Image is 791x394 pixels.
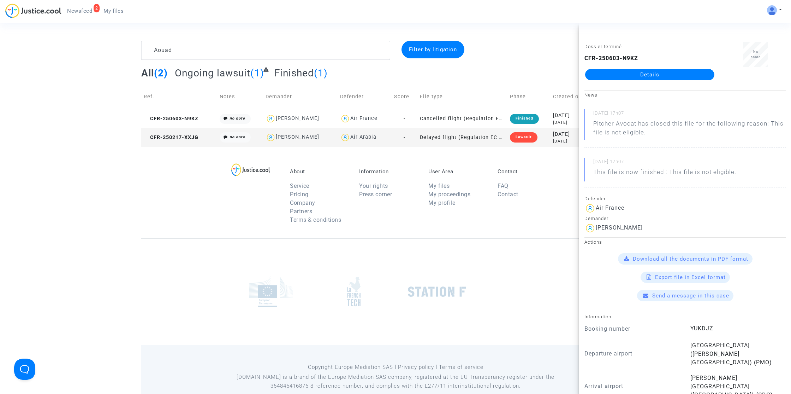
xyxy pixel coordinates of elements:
[596,224,643,231] div: [PERSON_NAME]
[428,191,470,198] a: My proceedings
[584,314,611,319] small: Information
[266,114,276,124] img: icon-user.svg
[290,182,309,189] a: Service
[428,168,487,175] p: User Area
[340,132,350,143] img: icon-user.svg
[633,256,748,262] span: Download all the documents in PDF format
[359,168,418,175] p: Information
[94,4,100,12] div: 2
[290,191,309,198] a: Pricing
[276,134,319,140] div: [PERSON_NAME]
[144,134,198,140] span: CFR-250217-XXJG
[584,239,602,245] small: Actions
[498,191,518,198] a: Contact
[67,8,92,14] span: Newsfeed
[417,84,507,109] td: File type
[767,5,777,15] img: ALV-UjV5hOg1DK_6VpdGyI3GiCsbYcKFqGYcyigr7taMTixGzq57m2O-mEoJuuWBlO_HCk8JQ1zztKhP13phCubDFpGEbboIp...
[553,131,591,138] div: [DATE]
[498,168,556,175] p: Contact
[347,277,361,307] img: french_tech.png
[141,67,154,79] span: All
[274,67,314,79] span: Finished
[61,6,98,16] a: 2Newsfeed
[585,69,714,80] a: Details
[98,6,129,16] a: My files
[655,274,726,280] span: Export file in Excel format
[249,276,293,307] img: europe_commision.png
[593,168,736,180] p: This file is now finished : This file is not eligible.
[359,182,388,189] a: Your rights
[498,182,509,189] a: FAQ
[359,191,392,198] a: Press corner
[154,67,168,79] span: (2)
[584,324,680,333] p: Booking number
[230,135,245,139] i: no note
[584,203,596,214] img: icon-user.svg
[14,359,35,380] iframe: Help Scout Beacon - Open
[551,84,593,109] td: Created on
[584,349,680,358] p: Departure airport
[5,4,61,18] img: jc-logo.svg
[510,114,539,124] div: Finished
[350,115,377,121] div: Air France
[584,382,680,390] p: Arrival airport
[510,132,537,142] div: Lawsuit
[175,67,250,79] span: Ongoing lawsuit
[417,128,507,147] td: Delayed flight (Regulation EC 261/2004)
[408,286,466,297] img: stationf.png
[103,8,124,14] span: My files
[593,110,786,119] small: [DATE] 17h07
[231,163,270,176] img: logo-lg.svg
[266,132,276,143] img: icon-user.svg
[428,182,450,189] a: My files
[141,84,217,109] td: Ref.
[553,112,591,120] div: [DATE]
[596,204,624,211] div: Air France
[340,114,350,124] img: icon-user.svg
[584,216,608,221] small: Demander
[593,158,786,168] small: [DATE] 17h07
[392,84,417,109] td: Score
[584,196,606,201] small: Defender
[263,84,338,109] td: Demander
[290,216,341,223] a: Terms & conditions
[230,116,245,121] i: no note
[593,119,786,137] div: Pitcher Avocat has closed this file for the following reason: This file is not eligible.
[338,84,392,109] td: Defender
[250,67,264,79] span: (1)
[217,84,263,109] td: Notes
[235,363,557,372] p: Copyright Europe Mediation SAS l Privacy policy l Terms of service
[584,222,596,234] img: icon-user.svg
[404,116,405,122] span: -
[428,199,455,206] a: My profile
[290,208,312,215] a: Partners
[409,46,457,53] span: Filter by litigation
[404,134,405,140] span: -
[235,373,557,390] p: [DOMAIN_NAME] is a brand of the Europe Mediation SAS company, registered at the EU Transparancy r...
[751,50,761,59] span: No score
[690,325,713,332] span: YUKDJZ
[690,342,772,366] span: [GEOGRAPHIC_DATA] ([PERSON_NAME][GEOGRAPHIC_DATA]) (PMO)
[314,67,328,79] span: (1)
[553,138,591,144] div: [DATE]
[290,199,315,206] a: Company
[276,115,319,121] div: [PERSON_NAME]
[652,292,729,299] span: Send a message in this case
[584,92,597,98] small: News
[507,84,551,109] td: Phase
[290,168,349,175] p: About
[553,120,591,126] div: [DATE]
[584,44,622,49] small: Dossier terminé
[350,134,376,140] div: Air Arabia
[417,109,507,128] td: Cancelled flight (Regulation EC 261/2004)
[144,116,198,122] span: CFR-250603-N9KZ
[584,55,638,62] b: CFR-250603-N9KZ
